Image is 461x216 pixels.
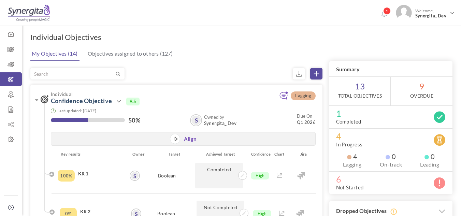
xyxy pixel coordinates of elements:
[30,32,101,42] h1: Individual Objectives
[51,97,112,104] a: Confidence Objective
[246,151,271,158] div: Confidence
[336,176,446,183] span: 6
[128,117,140,124] label: 50%
[86,47,175,60] a: Objectives assigned to others (127)
[329,61,452,77] h3: Summary
[279,95,288,101] a: Add continuous feedback
[391,77,452,105] span: 9
[204,114,225,120] b: Owned by
[386,153,396,160] span: 0
[396,5,412,21] img: Photo
[336,133,446,140] span: 4
[297,113,315,125] small: Q1 2026
[31,68,114,79] input: Search
[383,7,391,15] span: 1
[251,172,269,179] span: High
[204,120,236,126] span: Synergita_ Dev
[310,68,322,80] a: Create Objective
[336,118,361,125] label: Completed
[57,108,96,113] small: Last updated: [DATE]
[297,113,312,119] small: Due On
[51,91,258,97] span: Individual
[336,141,362,148] label: In Progress
[58,170,75,182] div: Completed Percentage
[8,4,50,21] img: Logo
[329,77,391,105] span: 13
[141,163,193,188] div: Boolean
[146,151,196,158] div: Target
[56,151,128,158] div: Key results
[184,136,197,143] a: Align
[30,47,80,61] a: My Objectives (14)
[424,153,435,160] span: 0
[347,153,357,160] span: 4
[336,110,446,117] span: 1
[126,98,140,105] span: 9.5
[271,151,291,158] div: Chart
[293,68,305,80] small: Export
[415,13,447,18] span: Synergita_ Dev
[379,9,390,20] a: Notifications
[414,161,446,168] label: Leading
[375,161,407,168] label: On-track
[128,151,146,158] div: Owner
[412,5,449,22] span: Welcome,
[336,161,368,168] label: Lagging
[238,172,247,178] a: Update achivements
[410,92,433,99] label: OverDue
[291,91,315,100] span: Lagging
[237,210,246,216] a: Update achivements
[78,170,123,177] h4: KR 1
[196,151,246,158] div: Achieved Target
[291,151,316,158] div: Jira
[297,172,305,179] img: Jira Integration
[338,92,382,99] label: Total Objectives
[191,115,201,126] a: S
[393,2,458,22] a: Photo Welcome,Synergita_ Dev
[80,208,122,215] h4: KR 2
[336,184,363,191] label: Not Started
[130,171,139,180] a: S
[195,163,243,188] p: Completed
